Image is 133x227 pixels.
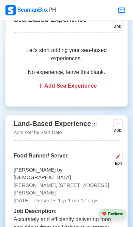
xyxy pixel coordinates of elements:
div: Add Sea Experience [22,82,111,90]
b: Job Description: [14,208,57,214]
button: heartReviews [99,209,126,218]
p: [PERSON_NAME] by [DEMOGRAPHIC_DATA] [14,166,119,181]
div: EDIT [111,161,123,166]
span: .PH [47,7,56,13]
img: Logo [5,5,16,15]
p: No experience, leave this blank. [22,68,111,76]
span: heart [102,212,107,216]
span: 1 yr 1 mo 17 days [57,198,99,203]
span: 4 [92,122,97,127]
div: ADD [113,24,121,29]
span: • [53,198,55,203]
p: Food Runner/ Server [14,152,68,166]
p: Let's start adding your sea-based experiences. [22,46,111,63]
p: [DATE] - Present [14,197,119,205]
div: ADD [113,128,121,133]
p: [PERSON_NAME], [STREET_ADDRESS][PERSON_NAME] [14,181,119,197]
span: Land-Based Experience [14,120,91,127]
div: SeamanBio [5,5,56,15]
p: Auto sort by Start Date. [14,129,97,136]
